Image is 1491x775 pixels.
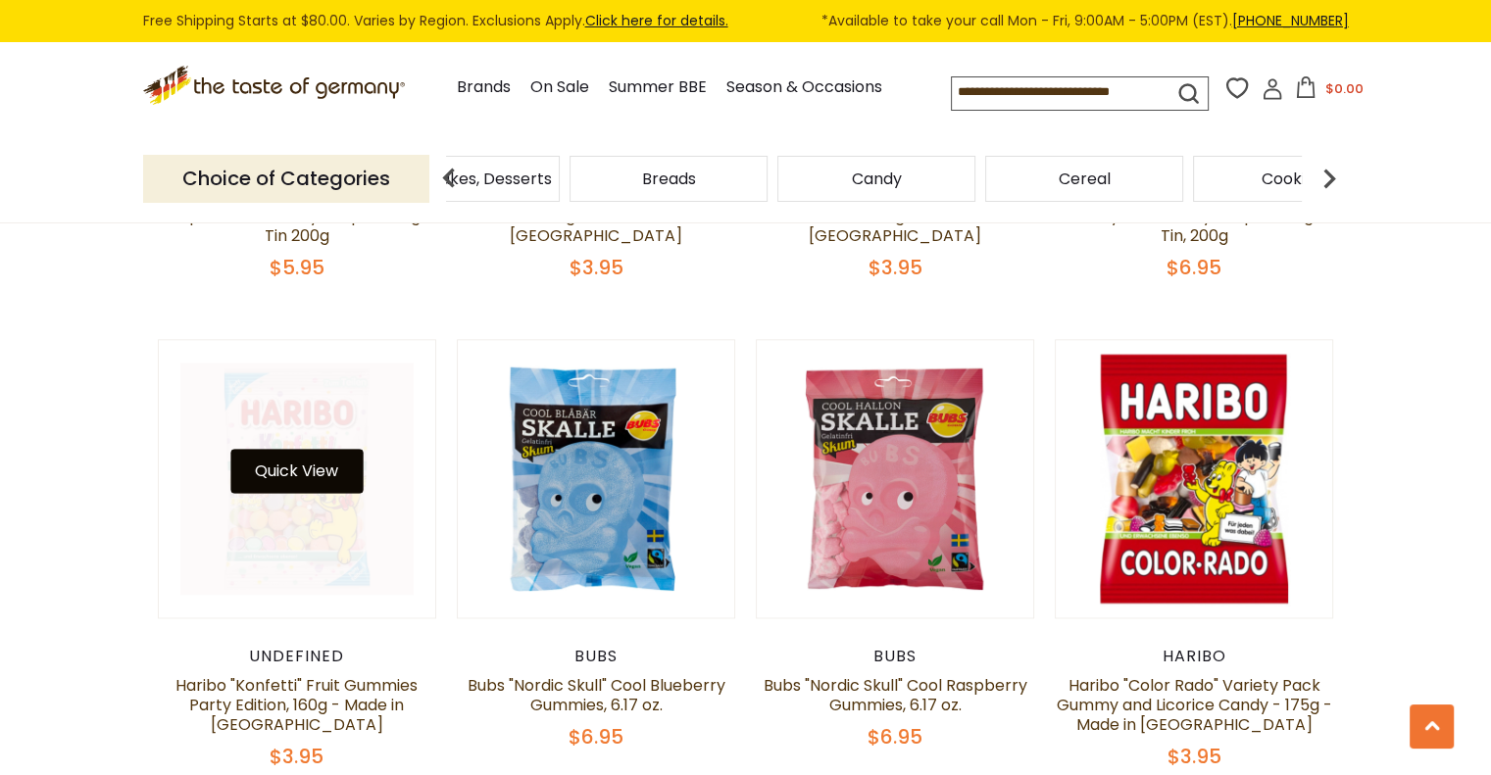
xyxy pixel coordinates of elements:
img: previous arrow [429,159,469,198]
button: $0.00 [1287,76,1370,106]
a: Bubs "Nordic Skull" Cool Blueberry Gummies, 6.17 oz. [467,674,724,716]
div: Bubs [457,647,736,666]
img: Haribo "Konfetti" Fruit Gummies Party Edition, 160g - Made in Germany [159,340,436,617]
a: Haribo "Konfetti" Fruit Gummies Party Edition, 160g - Made in [GEOGRAPHIC_DATA] [175,674,418,736]
div: Bubs [756,647,1035,666]
a: [PHONE_NUMBER] [1232,11,1349,30]
span: $3.95 [869,254,922,281]
a: On Sale [530,74,589,101]
a: Breads [642,171,696,186]
a: Candy [852,171,902,186]
a: Cereal [1059,171,1111,186]
a: Summer BBE [609,74,707,101]
span: $6.95 [868,723,922,751]
a: Cookies [1262,171,1322,186]
img: Bubs "Nordic Skull" Cool Blueberry Gummies, 6.17 oz. [458,340,735,617]
a: Click here for details. [585,11,728,30]
div: Free Shipping Starts at $80.00. Varies by Region. Exclusions Apply. [143,10,1349,32]
span: $6.95 [569,723,623,751]
span: $3.95 [1168,743,1221,770]
img: next arrow [1310,159,1349,198]
span: *Available to take your call Mon - Fri, 9:00AM - 5:00PM (EST). [821,10,1349,32]
span: $0.00 [1324,79,1363,98]
a: Haribo "Color Rado" Variety Pack Gummy and Licorice Candy - 175g - Made in [GEOGRAPHIC_DATA] [1057,674,1332,736]
button: Quick View [230,449,363,493]
div: Haribo [1055,647,1334,666]
a: Brands [457,74,511,101]
span: $6.95 [1167,254,1221,281]
a: Bubs "Nordic Skull" Cool Raspberry Gummies, 6.17 oz. [764,674,1027,716]
span: $3.95 [569,254,622,281]
span: $3.95 [270,743,323,770]
a: Season & Occasions [726,74,882,101]
span: $5.95 [270,254,324,281]
img: Bubs "Nordic Skull" Cool Raspberry Gummies, 6.17 oz. [757,340,1034,617]
p: Choice of Categories [143,155,429,203]
img: Haribo "Color Rado" Variety Pack Gummy and Licorice Candy - 175g - Made in Germany [1056,340,1333,617]
div: undefined [158,647,437,666]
